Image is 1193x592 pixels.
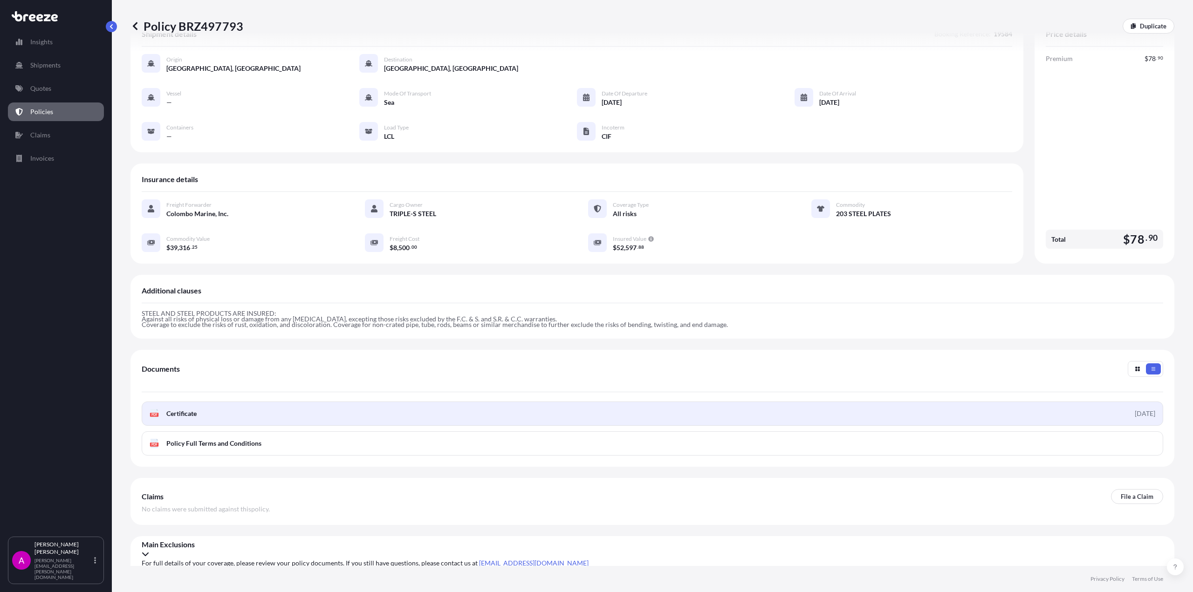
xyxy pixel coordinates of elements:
a: Terms of Use [1132,575,1163,583]
span: Freight Forwarder [166,201,212,209]
span: Policy Full Terms and Conditions [166,439,261,448]
p: Duplicate [1140,21,1166,31]
span: 597 [625,245,637,251]
span: All risks [613,209,637,218]
span: Cargo Owner [390,201,423,209]
p: Quotes [30,84,51,93]
span: 8 [393,245,397,251]
span: [DATE] [819,98,839,107]
span: Documents [142,364,180,374]
span: . [1156,56,1157,60]
span: 90 [1148,235,1158,241]
span: Containers [166,124,193,131]
span: . [637,245,638,249]
span: 316 [179,245,190,251]
span: $ [1145,55,1148,62]
span: Total [1051,235,1066,244]
p: Policy BRZ497793 [130,19,243,34]
span: [DATE] [602,98,622,107]
p: File a Claim [1121,492,1153,501]
span: 203 STEEL PLATES [836,209,891,218]
div: Main Exclusions [142,540,1163,558]
p: Claims [30,130,50,140]
span: 00 [411,245,417,249]
a: Policies [8,102,104,121]
span: Date of Departure [602,90,647,97]
span: $ [613,245,617,251]
span: . [410,245,411,249]
a: File a Claim [1111,489,1163,504]
span: Origin [166,56,182,63]
p: STEEL AND STEEL PRODUCTS ARE INSURED: [142,311,1163,316]
span: 88 [638,245,644,249]
span: Additional clauses [142,286,201,295]
p: Shipments [30,61,61,70]
span: LCL [384,132,394,141]
span: Incoterm [602,124,624,131]
span: Colombo Marine, Inc. [166,209,228,218]
a: Privacy Policy [1090,575,1124,583]
a: Duplicate [1123,19,1174,34]
a: Invoices [8,149,104,168]
span: A [19,556,24,565]
p: Policies [30,107,53,116]
p: [PERSON_NAME][EMAIL_ADDRESS][PERSON_NAME][DOMAIN_NAME] [34,558,92,580]
span: Freight Cost [390,235,419,243]
span: $ [390,245,393,251]
span: Mode of Transport [384,90,431,97]
span: 90 [1158,56,1163,60]
p: [PERSON_NAME] [PERSON_NAME] [34,541,92,556]
span: TRIPLE-S STEEL [390,209,436,218]
text: PDF [151,443,158,446]
span: [GEOGRAPHIC_DATA], [GEOGRAPHIC_DATA] [384,64,518,73]
p: Insights [30,37,53,47]
span: Coverage Type [613,201,649,209]
a: PDFPolicy Full Terms and Conditions [142,431,1163,456]
span: Destination [384,56,412,63]
p: Invoices [30,154,54,163]
span: 25 [192,245,198,249]
span: Insurance details [142,175,198,184]
span: Vessel [166,90,181,97]
a: PDFCertificate[DATE] [142,401,1163,426]
text: PDF [151,413,158,416]
span: Premium [1046,54,1073,63]
span: , [397,245,398,251]
a: Insights [8,33,104,51]
span: — [166,98,172,107]
span: 39 [170,245,178,251]
span: Claims [142,492,164,501]
span: Insured Value [613,235,646,243]
span: 52 [617,245,624,251]
div: [DATE] [1135,409,1155,418]
a: Claims [8,126,104,144]
span: . [191,245,192,249]
span: , [178,245,179,251]
span: Certificate [166,409,197,418]
span: For full details of your coverage, please review your policy documents. If you still have questio... [142,558,1163,568]
span: Commodity Value [166,235,210,243]
span: 78 [1130,233,1144,245]
span: Load Type [384,124,409,131]
span: Commodity [836,201,865,209]
span: No claims were submitted against this policy . [142,504,270,514]
span: CIF [602,132,611,141]
span: 78 [1148,55,1156,62]
span: Date of Arrival [819,90,856,97]
span: . [1145,235,1147,241]
p: Against all risks of physical loss or damage from any [MEDICAL_DATA], excepting those risks exclu... [142,316,1163,322]
span: $ [1123,233,1130,245]
p: Coverage to exclude the risks of rust, oxidation, and discoloration. Coverage for non-crated pipe... [142,322,1163,327]
a: Quotes [8,79,104,98]
span: Sea [384,98,394,107]
span: $ [166,245,170,251]
span: [GEOGRAPHIC_DATA], [GEOGRAPHIC_DATA] [166,64,301,73]
span: , [624,245,625,251]
a: Shipments [8,56,104,75]
span: Main Exclusions [142,540,1163,549]
span: — [166,132,172,141]
a: [EMAIL_ADDRESS][DOMAIN_NAME] [479,559,589,567]
span: 500 [398,245,410,251]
